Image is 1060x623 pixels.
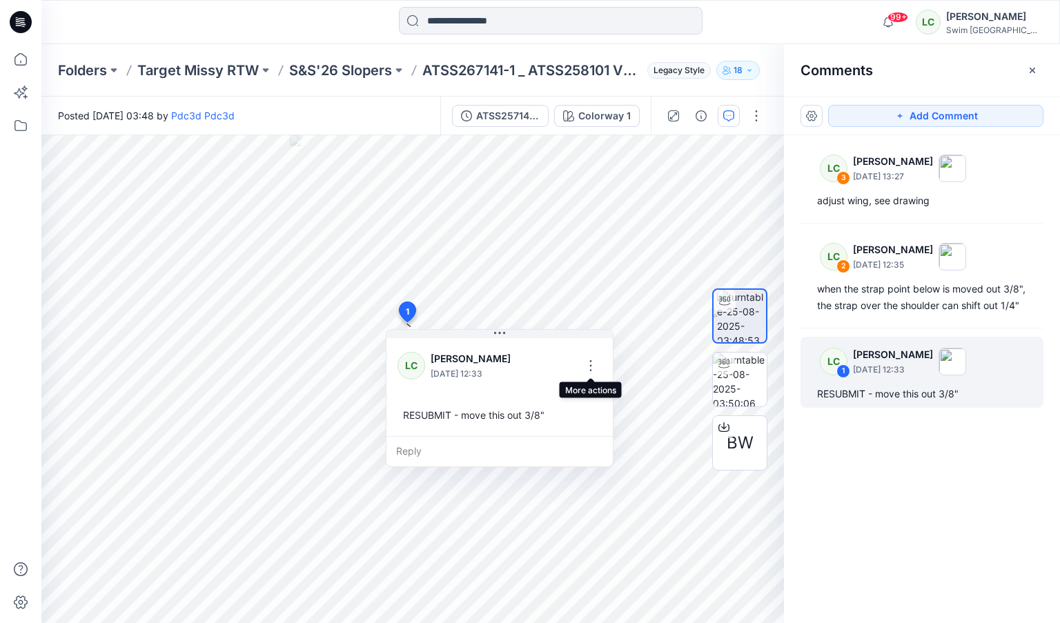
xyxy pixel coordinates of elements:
[476,108,540,123] div: ATSS257141J_ATSS258101 V2 GC EDIT08
[431,367,522,381] p: [DATE] 12:33
[828,105,1043,127] button: Add Comment
[853,258,933,272] p: [DATE] 12:35
[946,25,1043,35] div: Swim [GEOGRAPHIC_DATA]
[836,171,850,185] div: 3
[406,306,409,318] span: 1
[647,62,711,79] span: Legacy Style
[853,363,933,377] p: [DATE] 12:33
[853,170,933,184] p: [DATE] 13:27
[820,348,847,375] div: LC
[734,63,743,78] p: 18
[946,8,1043,25] div: [PERSON_NAME]
[820,155,847,182] div: LC
[452,105,549,127] button: ATSS257141J_ATSS258101 V2 GC EDIT08
[578,108,631,123] div: Colorway 1
[713,353,767,406] img: turntable-25-08-2025-03:50:06
[397,402,602,428] div: RESUBMIT - move this out 3/8"
[817,386,1027,402] div: RESUBMIT - move this out 3/8"
[137,61,259,80] a: Target Missy RTW
[820,243,847,270] div: LC
[58,108,235,123] span: Posted [DATE] 03:48 by
[554,105,640,127] button: Colorway 1
[431,350,522,367] p: [PERSON_NAME]
[853,153,933,170] p: [PERSON_NAME]
[836,259,850,273] div: 2
[171,110,235,121] a: Pdc3d Pdc3d
[801,62,873,79] h2: Comments
[422,61,642,80] p: ATSS267141-1 _ ATSS258101 V2_AZ
[727,431,754,455] span: BW
[397,352,425,379] div: LC
[853,241,933,258] p: [PERSON_NAME]
[717,290,766,342] img: turntable-25-08-2025-03:48:53
[887,12,908,23] span: 99+
[817,281,1027,314] div: when the strap point below is moved out 3/8", the strap over the shoulder can shift out 1/4"
[836,364,850,378] div: 1
[642,61,711,80] button: Legacy Style
[716,61,760,80] button: 18
[916,10,941,34] div: LC
[386,436,613,466] div: Reply
[58,61,107,80] a: Folders
[853,346,933,363] p: [PERSON_NAME]
[289,61,392,80] a: S&S'26 Slopers
[690,105,712,127] button: Details
[817,192,1027,209] div: adjust wing, see drawing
